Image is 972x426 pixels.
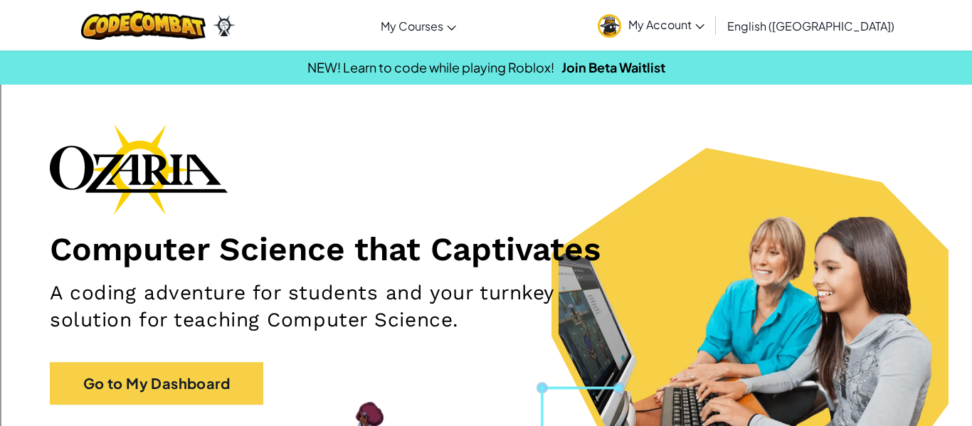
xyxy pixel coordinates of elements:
span: English ([GEOGRAPHIC_DATA]) [727,18,894,33]
a: My Courses [374,6,463,45]
span: NEW! Learn to code while playing Roblox! [307,59,554,75]
h2: A coding adventure for students and your turnkey solution for teaching Computer Science. [50,279,634,334]
span: My Account [628,17,704,32]
span: My Courses [381,18,443,33]
a: Go to My Dashboard [50,362,263,405]
h1: Computer Science that Captivates [50,229,922,269]
a: English ([GEOGRAPHIC_DATA]) [720,6,902,45]
a: My Account [591,3,712,48]
img: Ozaria [213,15,236,36]
img: Ozaria branding logo [50,124,228,215]
img: avatar [598,14,621,38]
a: Join Beta Waitlist [561,59,665,75]
img: CodeCombat logo [81,11,206,40]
